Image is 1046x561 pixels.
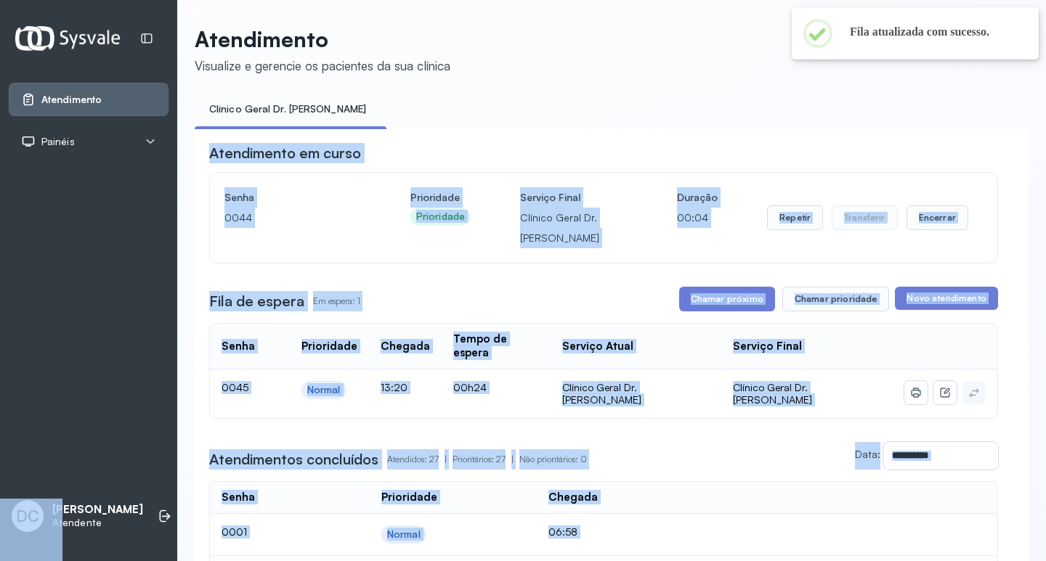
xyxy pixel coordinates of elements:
[832,205,898,230] button: Transferir
[387,528,421,541] div: Normal
[453,449,519,470] p: Prioritários: 27
[52,517,143,529] p: Atendente
[907,205,968,230] button: Encerrar
[313,291,360,311] p: Em espera: 1
[224,208,361,228] p: 0044
[679,287,775,311] button: Chamar próximo
[767,205,823,230] button: Repetir
[209,291,304,311] h3: Fila de espera
[15,26,120,50] img: Logotipo do estabelecimento
[209,143,361,163] h3: Atendimento em curso
[222,491,255,504] div: Senha
[548,491,598,504] div: Chegada
[453,332,539,360] div: Tempo de espera
[222,340,255,353] div: Senha
[520,208,628,248] p: Clínico Geral Dr. [PERSON_NAME]
[381,491,437,504] div: Prioridade
[548,525,577,538] span: 06:58
[733,340,802,353] div: Serviço Final
[416,210,465,223] div: Prioridade
[381,381,408,393] span: 13:20
[307,384,341,396] div: Normal
[387,449,453,470] p: Atendidos: 27
[224,187,361,208] h4: Senha
[855,448,880,460] label: Data:
[222,525,247,538] span: 0001
[195,97,381,121] a: Clínico Geral Dr. [PERSON_NAME]
[519,449,587,470] p: Não prioritários: 0
[782,287,890,311] button: Chamar prioridade
[41,136,75,148] span: Painéis
[301,340,357,353] div: Prioridade
[677,208,718,228] p: 00:04
[41,94,102,106] span: Atendimento
[677,187,718,208] h4: Duração
[445,454,447,464] span: |
[381,340,430,353] div: Chegada
[562,340,633,353] div: Serviço Atual
[520,187,628,208] h4: Serviço Final
[195,26,450,52] p: Atendimento
[222,381,248,393] span: 0045
[52,503,143,517] p: [PERSON_NAME]
[410,187,471,208] h4: Prioridade
[733,381,812,406] span: Clínico Geral Dr. [PERSON_NAME]
[562,381,710,406] div: Clínico Geral Dr. [PERSON_NAME]
[895,287,997,310] button: Novo atendimento
[21,92,156,107] a: Atendimento
[511,454,514,464] span: |
[209,449,378,470] h3: Atendimentos concluídos
[850,25,1015,39] h2: Fila atualizada com sucesso.
[453,381,487,393] span: 00h24
[195,58,450,73] div: Visualize e gerencie os pacientes da sua clínica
